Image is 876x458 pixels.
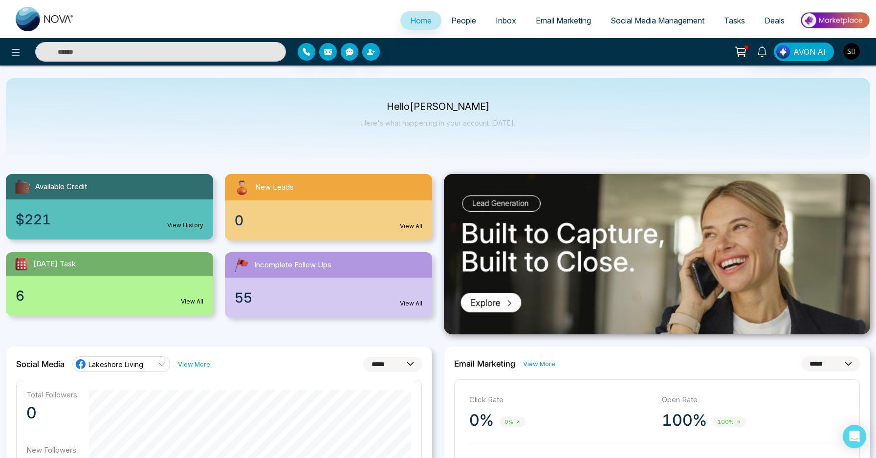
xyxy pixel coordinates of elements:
p: Open Rate [662,394,845,406]
p: 0 [26,403,77,423]
img: User Avatar [843,43,860,60]
p: Total Followers [26,390,77,399]
p: New Followers [26,445,77,455]
a: View More [523,359,555,369]
a: Home [400,11,441,30]
a: Email Marketing [526,11,601,30]
span: AVON AI [793,46,826,58]
span: New Leads [255,182,294,193]
img: newLeads.svg [233,178,251,196]
span: Available Credit [35,181,87,193]
span: Email Marketing [536,16,591,25]
img: followUps.svg [233,256,250,274]
div: Open Intercom Messenger [843,425,866,448]
span: Inbox [496,16,516,25]
button: AVON AI [774,43,834,61]
span: 0% [500,416,526,428]
span: Deals [765,16,785,25]
a: New Leads0View All [219,174,438,240]
span: Incomplete Follow Ups [254,260,331,271]
img: Lead Flow [776,45,790,59]
span: 100% [713,416,746,428]
p: 0% [469,411,494,430]
p: Click Rate [469,394,652,406]
span: Home [410,16,432,25]
a: Tasks [714,11,755,30]
span: 0 [235,210,243,231]
a: Incomplete Follow Ups55View All [219,252,438,318]
span: Tasks [724,16,745,25]
img: Nova CRM Logo [16,7,74,31]
a: Inbox [486,11,526,30]
a: View All [400,222,422,231]
a: People [441,11,486,30]
h2: Social Media [16,359,65,369]
span: People [451,16,476,25]
a: View More [178,360,210,369]
p: 100% [662,411,707,430]
span: 55 [235,287,252,308]
img: . [444,174,870,334]
h2: Email Marketing [454,359,515,369]
span: 6 [16,285,24,306]
img: availableCredit.svg [14,178,31,196]
img: Market-place.gif [799,9,870,31]
p: Here's what happening in your account [DATE]. [361,119,515,127]
a: View History [167,221,203,230]
span: $221 [16,209,51,230]
span: [DATE] Task [33,259,76,270]
p: Hello [PERSON_NAME] [361,103,515,111]
span: Social Media Management [611,16,704,25]
a: Deals [755,11,794,30]
a: View All [400,299,422,308]
img: todayTask.svg [14,256,29,272]
span: Lakeshore Living [88,360,143,369]
a: View All [181,297,203,306]
a: Social Media Management [601,11,714,30]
